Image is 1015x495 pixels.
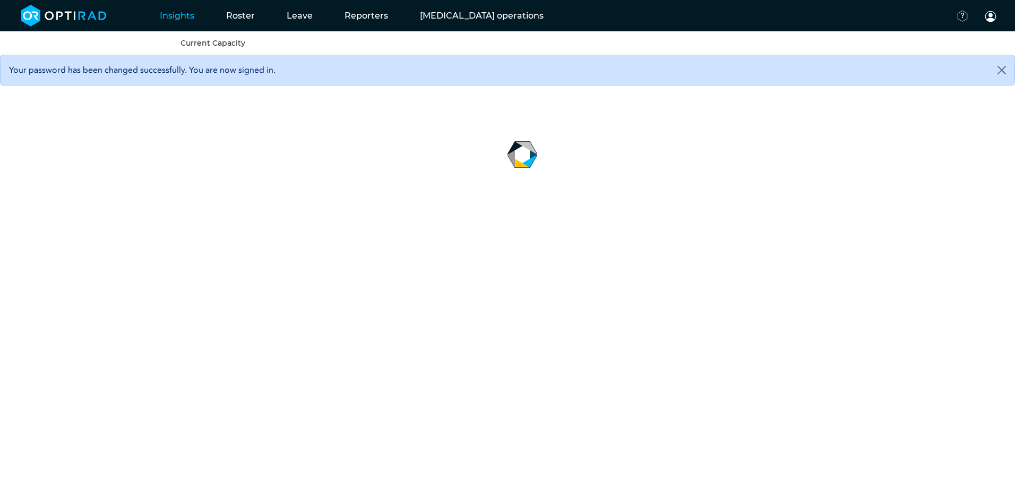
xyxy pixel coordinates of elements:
[180,38,245,48] a: Current Capacity
[21,5,107,27] img: brand-opti-rad-logos-blue-and-white-d2f68631ba2948856bd03f2d395fb146ddc8fb01b4b6e9315ea85fa773367...
[989,55,1014,85] button: Close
